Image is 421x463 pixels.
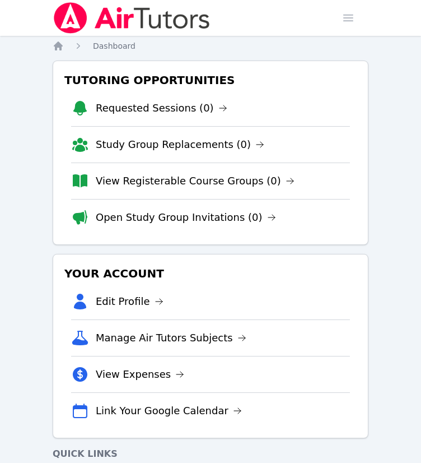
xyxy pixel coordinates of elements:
a: Manage Air Tutors Subjects [96,330,246,346]
h3: Tutoring Opportunities [62,70,359,90]
a: View Registerable Course Groups (0) [96,173,294,189]
img: Air Tutors [53,2,211,34]
a: Open Study Group Invitations (0) [96,210,276,225]
h4: Quick Links [53,447,368,461]
a: Requested Sessions (0) [96,100,227,116]
nav: Breadcrumb [53,40,368,52]
h3: Your Account [62,263,359,284]
a: Edit Profile [96,294,163,309]
span: Dashboard [93,41,135,50]
a: View Expenses [96,367,184,382]
a: Link Your Google Calendar [96,403,242,419]
a: Dashboard [93,40,135,52]
a: Study Group Replacements (0) [96,137,264,152]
